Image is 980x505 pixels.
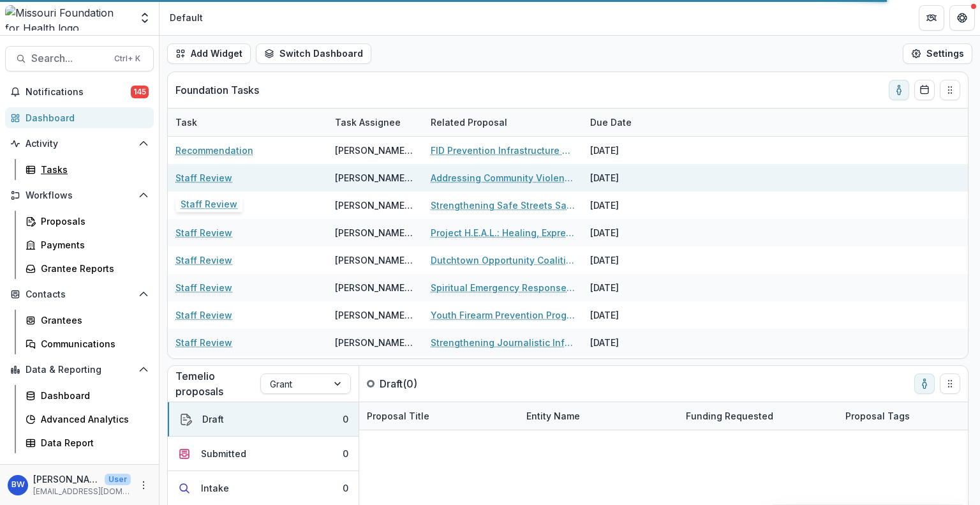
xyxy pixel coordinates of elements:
a: Grantee Reports [20,258,154,279]
div: [DATE] [583,137,678,164]
div: Tasks [41,163,144,176]
div: Task [168,116,205,129]
span: Activity [26,139,133,149]
a: FID Prevention Infrastructure and Support Grants [431,144,575,157]
div: Related Proposal [423,109,583,136]
div: Funding Requested [678,402,838,430]
div: [DATE] [583,164,678,192]
div: Advanced Analytics [41,412,144,426]
a: Advanced Analytics [20,409,154,430]
div: Proposal Title [359,409,437,423]
button: Open Contacts [5,284,154,305]
button: toggle-assigned-to-me [914,373,935,394]
div: 0 [343,481,348,495]
a: Grantees [20,310,154,331]
div: [PERSON_NAME][US_STATE] [335,281,415,294]
button: Search... [5,46,154,72]
button: Settings [903,43,972,64]
button: Partners [919,5,944,31]
a: Spiritual Emergency Response Network (SERN) [431,281,575,294]
button: Open Activity [5,133,154,154]
a: Strengthening Journalistic Infrastructure [431,336,575,349]
p: [PERSON_NAME][US_STATE] [33,472,100,486]
a: Recommendation [175,144,253,157]
p: [EMAIL_ADDRESS][DOMAIN_NAME] [33,486,131,497]
div: Communications [41,337,144,350]
span: Notifications [26,87,131,98]
div: [DATE] [583,329,678,356]
span: Data & Reporting [26,365,133,375]
div: [PERSON_NAME][US_STATE] [335,199,415,212]
div: Entity Name [519,409,588,423]
div: [DATE] [583,246,678,274]
button: toggle-assigned-to-me [889,80,909,100]
div: [PERSON_NAME][US_STATE] [335,226,415,239]
div: [DATE] [583,301,678,329]
p: Foundation Tasks [175,82,259,98]
div: Task Assignee [327,109,423,136]
a: Dashboard [20,385,154,406]
a: Staff Review [175,336,232,349]
div: Task Assignee [327,116,408,129]
a: Staff Review [175,253,232,267]
div: Ctrl + K [112,52,143,66]
div: Due Date [583,109,678,136]
button: Drag [940,80,960,100]
a: Staff Review [175,281,232,294]
div: [DATE] [583,219,678,246]
div: Task [168,109,327,136]
a: Project H.E.A.L.: Healing, Expression, Affirmation, Liberation [431,226,575,239]
div: Grantee Reports [41,262,144,275]
div: [DATE] [583,192,678,219]
a: Staff Review [175,199,232,212]
button: Drag [940,373,960,394]
p: User [105,474,131,485]
div: Proposal Tags [838,409,917,423]
div: [PERSON_NAME][US_STATE] [335,171,415,185]
p: Draft ( 0 ) [380,376,475,391]
button: Open Workflows [5,185,154,206]
div: Submitted [201,447,246,460]
button: Open Data & Reporting [5,359,154,380]
div: [PERSON_NAME][US_STATE] [335,253,415,267]
span: Search... [31,52,107,64]
div: Grantees [41,313,144,327]
a: Payments [20,234,154,255]
a: Youth Firearm Prevention Program [431,308,575,322]
span: Workflows [26,190,133,201]
button: Submitted0 [168,437,359,471]
button: Switch Dashboard [256,43,371,64]
a: Staff Review [175,171,232,185]
a: Communications [20,333,154,354]
a: Addressing Community Violence Through High-quality Arts and Education Experiences [431,171,575,185]
div: 0 [343,412,348,426]
div: Dashboard [26,111,144,124]
span: Contacts [26,289,133,300]
button: Get Help [949,5,975,31]
a: Proposals [20,211,154,232]
a: Staff Review [175,226,232,239]
div: Entity Name [519,402,678,430]
div: [DATE] [583,274,678,301]
div: Data Report [41,436,144,449]
button: Open entity switcher [136,5,154,31]
a: Dutchtown Opportunity Coalition for Youth [431,253,575,267]
nav: breadcrumb [165,8,208,27]
div: Proposal Title [359,402,519,430]
div: Payments [41,238,144,252]
button: Add Widget [167,43,251,64]
div: Default [170,11,203,24]
div: 0 [343,447,348,460]
div: Proposals [41,215,144,228]
div: Funding Requested [678,409,781,423]
button: Calendar [914,80,935,100]
div: Draft [202,412,224,426]
a: Dashboard [5,107,154,128]
a: Data Report [20,432,154,453]
p: Temelio proposals [175,368,260,399]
